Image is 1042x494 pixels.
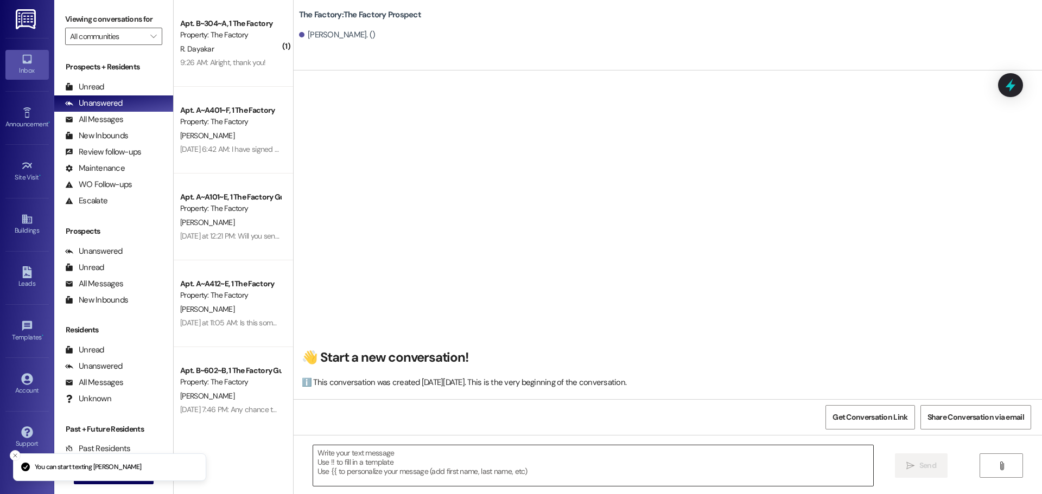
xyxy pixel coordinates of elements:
[906,461,914,470] i: 
[65,195,107,207] div: Escalate
[65,377,123,388] div: All Messages
[65,393,111,405] div: Unknown
[10,450,21,461] button: Close toast
[65,278,123,290] div: All Messages
[302,377,1028,388] div: ℹ️ This conversation was created [DATE][DATE]. This is the very beginning of the conversation.
[180,144,431,154] div: [DATE] 6:42 AM: I have signed the free rent document and that charge is not off.
[54,226,173,237] div: Prospects
[927,412,1024,423] span: Share Conversation via email
[180,116,281,127] div: Property: The Factory
[65,246,123,257] div: Unanswered
[65,114,123,125] div: All Messages
[65,443,131,454] div: Past Residents
[54,424,173,435] div: Past + Future Residents
[16,9,38,29] img: ResiDesk Logo
[48,119,50,126] span: •
[65,262,104,273] div: Unread
[35,463,142,472] p: You can start texting [PERSON_NAME]
[39,172,41,179] span: •
[180,131,234,140] span: [PERSON_NAME]
[5,370,49,399] a: Account
[5,263,49,292] a: Leads
[180,29,281,41] div: Property: The Factory
[65,361,123,372] div: Unanswered
[180,217,234,227] span: [PERSON_NAME]
[5,317,49,346] a: Templates •
[919,460,936,471] span: Send
[920,405,1031,429] button: Share Conversation via email
[180,278,281,290] div: Apt. A~A412~E, 1 The Factory
[65,81,104,93] div: Unread
[5,210,49,239] a: Buildings
[65,163,125,174] div: Maintenance
[65,11,162,28] label: Viewing conversations for
[150,32,156,41] i: 
[65,179,132,190] div: WO Follow-ups
[65,146,141,158] div: Review follow-ups
[5,157,49,186] a: Site Visit •
[70,28,145,45] input: All communities
[180,203,281,214] div: Property: The Factory
[5,423,49,452] a: Support
[180,365,281,376] div: Apt. B~602~B, 1 The Factory Guarantors
[180,191,281,203] div: Apt. A~A101~E, 1 The Factory Guarantors
[65,98,123,109] div: Unanswered
[299,9,421,21] b: The Factory: The Factory Prospect
[180,290,281,301] div: Property: The Factory
[997,461,1006,470] i: 
[299,29,376,41] div: [PERSON_NAME]. ()
[65,130,128,142] div: New Inbounds
[180,391,234,401] span: [PERSON_NAME]
[180,18,281,29] div: Apt. B~304~A, 1 The Factory
[180,304,234,314] span: [PERSON_NAME]
[895,453,948,478] button: Send
[54,61,173,73] div: Prospects + Residents
[302,349,1028,366] h2: 👋 Start a new conversation!
[180,44,214,54] span: R. Dayakar
[825,405,914,429] button: Get Conversation Link
[42,332,43,339] span: •
[54,324,173,336] div: Residents
[833,412,907,423] span: Get Conversation Link
[5,50,49,79] a: Inbox
[65,294,128,306] div: New Inbounds
[180,231,370,241] div: [DATE] at 12:21 PM: Will you send him a link for the new lease?
[180,105,281,116] div: Apt. A~A401~F, 1 The Factory
[180,57,265,67] div: 9:26 AM: Alright, thank you!
[180,376,281,388] div: Property: The Factory
[180,405,460,414] div: [DATE] 7:46 PM: Any chance these reminder text messages can get sent at NOT 12:15am?
[180,318,510,328] div: [DATE] at 11:05 AM: Is this something you guys can fix without charging [DEMOGRAPHIC_DATA] reside...
[65,344,104,356] div: Unread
